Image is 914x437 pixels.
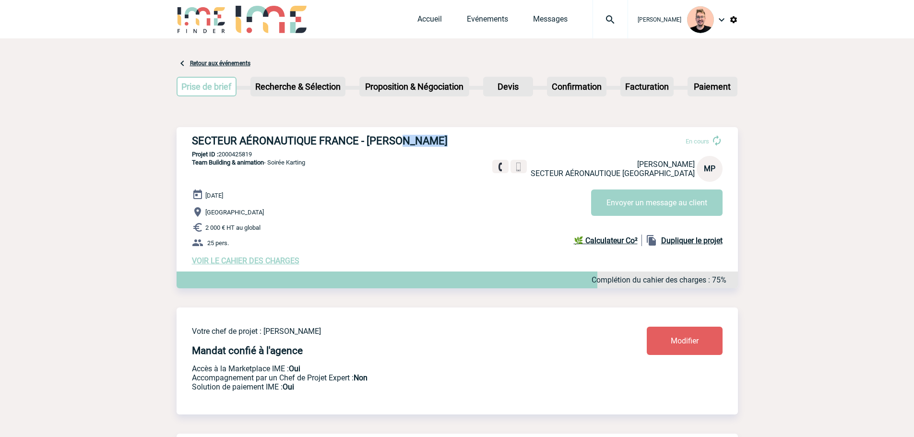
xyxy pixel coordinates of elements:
button: Envoyer un message au client [591,189,723,216]
a: Evénements [467,14,508,28]
h4: Mandat confié à l'agence [192,345,303,356]
b: Non [354,373,368,382]
p: Proposition & Négociation [360,78,468,95]
p: Confirmation [548,78,605,95]
span: SECTEUR AÉRONAUTIQUE [GEOGRAPHIC_DATA] [531,169,695,178]
p: Prise de brief [178,78,236,95]
img: file_copy-black-24dp.png [646,235,657,246]
a: Messages [533,14,568,28]
span: [DATE] [205,192,223,199]
p: Prestation payante [192,373,590,382]
b: Oui [289,364,300,373]
a: VOIR LE CAHIER DES CHARGES [192,256,299,265]
span: MP [704,164,715,173]
a: Retour aux événements [190,60,250,67]
p: Accès à la Marketplace IME : [192,364,590,373]
b: 🌿 Calculateur Co² [574,236,638,245]
h3: SECTEUR AÉRONAUTIQUE FRANCE - [PERSON_NAME] [192,135,480,147]
p: Votre chef de projet : [PERSON_NAME] [192,327,590,336]
span: En cours [686,138,709,145]
span: [GEOGRAPHIC_DATA] [205,209,264,216]
span: [PERSON_NAME] [638,16,681,23]
a: Accueil [417,14,442,28]
span: - Soirée Karting [192,159,305,166]
p: Facturation [621,78,673,95]
span: 25 pers. [207,239,229,247]
p: Recherche & Sélection [251,78,344,95]
span: Modifier [671,336,699,345]
b: Oui [283,382,294,391]
p: Devis [484,78,532,95]
span: 2 000 € HT au global [205,224,261,231]
a: 🌿 Calculateur Co² [574,235,642,246]
img: IME-Finder [177,6,226,33]
p: Paiement [688,78,736,95]
img: fixe.png [496,163,505,171]
img: portable.png [514,163,523,171]
p: 2000425819 [177,151,738,158]
img: 129741-1.png [687,6,714,33]
p: Conformité aux process achat client, Prise en charge de la facturation, Mutualisation de plusieur... [192,382,590,391]
span: Team Building & animation [192,159,264,166]
b: Projet ID : [192,151,218,158]
b: Dupliquer le projet [661,236,723,245]
span: [PERSON_NAME] [637,160,695,169]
